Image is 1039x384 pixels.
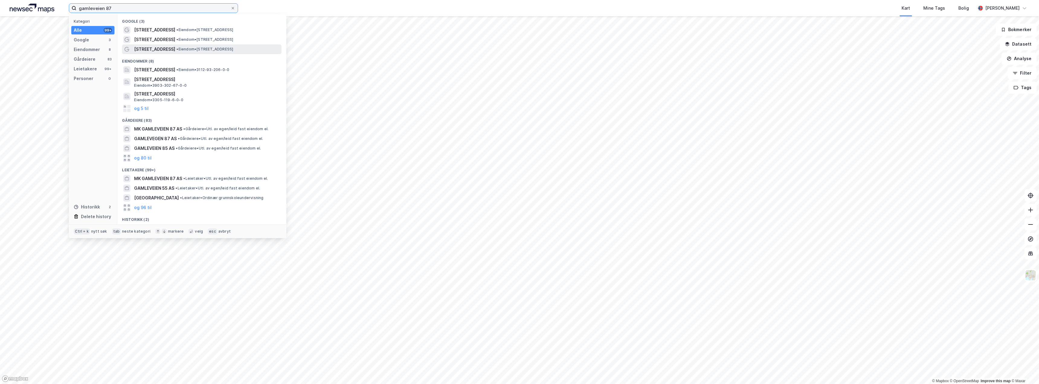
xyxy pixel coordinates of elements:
span: Leietaker • Utl. av egen/leid fast eiendom el. [175,186,260,191]
button: Bokmerker [996,24,1037,36]
span: GAMLEVEIEN 85 AS [134,145,175,152]
div: Mine Tags [923,5,945,12]
span: [STREET_ADDRESS] [134,76,279,83]
span: Gårdeiere • Utl. av egen/leid fast eiendom el. [183,127,269,131]
div: markere [168,229,184,234]
span: • [176,27,178,32]
iframe: Chat Widget [1009,355,1039,384]
span: [STREET_ADDRESS] [134,26,175,34]
span: GAMLEVEGEN 87 AS [134,135,177,142]
span: • [176,37,178,42]
div: Leietakere [74,65,97,73]
button: og 80 til [134,154,152,162]
span: Eiendom • [STREET_ADDRESS] [176,27,233,32]
span: Eiendom • 3903-302-67-0-0 [134,83,187,88]
span: • [178,136,180,141]
img: Z [1025,269,1036,281]
div: esc [208,228,217,234]
div: neste kategori [122,229,150,234]
a: Mapbox [932,379,949,383]
span: GAMLEVEIEN 55 AS [134,185,174,192]
span: [STREET_ADDRESS] [134,36,175,43]
div: Bolig [958,5,969,12]
span: • [175,186,177,190]
div: nytt søk [91,229,107,234]
span: Gårdeiere • Utl. av egen/leid fast eiendom el. [178,136,263,141]
input: Søk på adresse, matrikkel, gårdeiere, leietakere eller personer [76,4,230,13]
div: Alle [74,27,82,34]
div: 8 [107,47,112,52]
div: 2 [107,205,112,209]
div: Historikk (2) [117,212,286,223]
div: 3 [107,37,112,42]
span: [GEOGRAPHIC_DATA] [134,194,179,202]
div: tab [112,228,121,234]
div: Eiendommer (8) [117,54,286,65]
span: MK GAMLEVEIEN 87 AS [134,175,182,182]
button: og 96 til [134,204,152,211]
div: Gårdeiere (83) [117,113,286,124]
button: Analyse [1002,53,1037,65]
span: [STREET_ADDRESS] [134,90,279,98]
span: • [183,176,185,181]
div: Personer [74,75,93,82]
div: Google [74,36,89,44]
span: Eiendom • 3112-93-206-0-0 [176,67,229,72]
span: MK GAMLEVEIEN 87 AS [134,125,182,133]
div: 99+ [104,28,112,33]
button: og 5 til [134,105,149,112]
div: avbryt [218,229,231,234]
button: Filter [1008,67,1037,79]
span: Leietaker • Ordinær grunnskoleundervisning [180,195,263,200]
div: Leietakere (99+) [117,163,286,174]
button: Tags [1008,82,1037,94]
span: • [183,127,185,131]
button: Datasett [1000,38,1037,50]
span: • [176,67,178,72]
div: 83 [107,57,112,62]
a: Mapbox homepage [2,375,28,382]
span: Eiendom • 3305-119-6-0-0 [134,98,183,102]
span: [STREET_ADDRESS] [134,66,175,73]
a: Improve this map [981,379,1011,383]
div: 0 [107,76,112,81]
div: Kategori [74,19,114,24]
img: logo.a4113a55bc3d86da70a041830d287a7e.svg [10,4,54,13]
span: Leietaker • Utl. av egen/leid fast eiendom el. [183,176,268,181]
div: Delete history [81,213,111,220]
div: Ctrl + k [74,228,90,234]
span: Eiendom • [STREET_ADDRESS] [176,37,233,42]
div: Gårdeiere [74,56,95,63]
div: Eiendommer [74,46,100,53]
div: Historikk [74,203,100,211]
div: 99+ [104,66,112,71]
div: Kontrollprogram for chat [1009,355,1039,384]
span: [STREET_ADDRESS] [134,46,175,53]
span: • [176,146,178,150]
span: Gårdeiere • Utl. av egen/leid fast eiendom el. [176,146,261,151]
div: Kart [902,5,910,12]
a: OpenStreetMap [950,379,979,383]
span: • [176,47,178,51]
span: • [180,195,182,200]
div: Google (3) [117,14,286,25]
div: velg [195,229,203,234]
span: Eiendom • [STREET_ADDRESS] [176,47,233,52]
div: [PERSON_NAME] [985,5,1020,12]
